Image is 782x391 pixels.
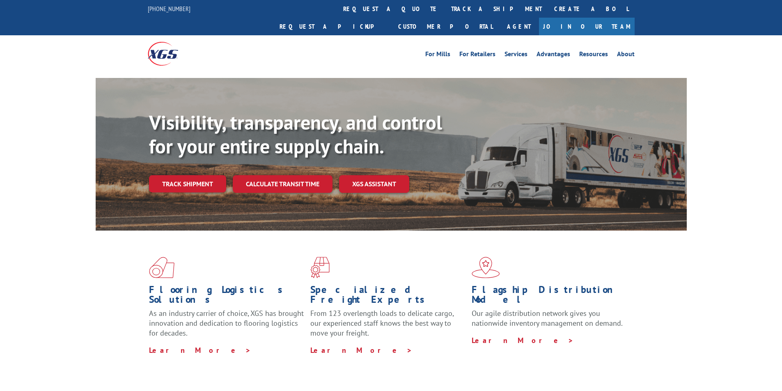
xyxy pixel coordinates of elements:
a: Join Our Team [539,18,635,35]
p: From 123 overlength loads to delicate cargo, our experienced staff knows the best way to move you... [310,309,466,345]
img: xgs-icon-flagship-distribution-model-red [472,257,500,278]
a: For Retailers [459,51,495,60]
a: About [617,51,635,60]
a: Calculate transit time [233,175,333,193]
h1: Flagship Distribution Model [472,285,627,309]
span: Our agile distribution network gives you nationwide inventory management on demand. [472,309,623,328]
a: Customer Portal [392,18,499,35]
img: xgs-icon-focused-on-flooring-red [310,257,330,278]
img: xgs-icon-total-supply-chain-intelligence-red [149,257,174,278]
a: Advantages [537,51,570,60]
a: Learn More > [472,336,574,345]
a: Agent [499,18,539,35]
a: Track shipment [149,175,226,192]
a: XGS ASSISTANT [339,175,409,193]
a: For Mills [425,51,450,60]
a: Request a pickup [273,18,392,35]
a: Learn More > [310,345,413,355]
h1: Specialized Freight Experts [310,285,466,309]
a: Learn More > [149,345,251,355]
a: [PHONE_NUMBER] [148,5,190,13]
span: As an industry carrier of choice, XGS has brought innovation and dedication to flooring logistics... [149,309,304,338]
a: Services [505,51,527,60]
b: Visibility, transparency, and control for your entire supply chain. [149,110,442,159]
a: Resources [579,51,608,60]
h1: Flooring Logistics Solutions [149,285,304,309]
